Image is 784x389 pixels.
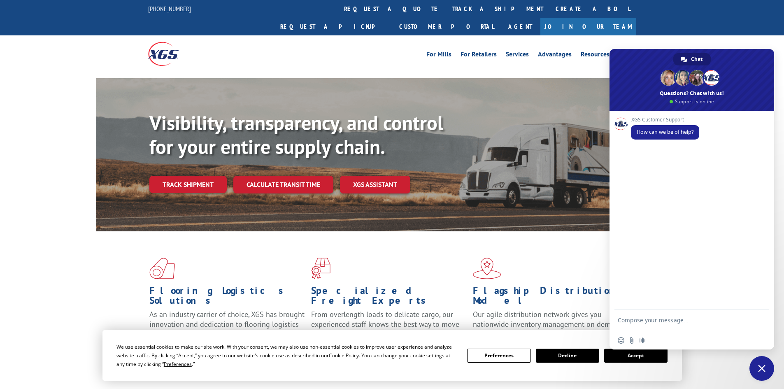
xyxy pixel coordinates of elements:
[473,258,501,279] img: xgs-icon-flagship-distribution-model-red
[149,176,227,193] a: Track shipment
[473,286,628,310] h1: Flagship Distribution Model
[148,5,191,13] a: [PHONE_NUMBER]
[506,51,529,60] a: Services
[637,128,693,135] span: How can we be of help?
[149,286,305,310] h1: Flooring Logistics Solutions
[618,317,748,331] textarea: Compose your message...
[311,286,467,310] h1: Specialized Freight Experts
[749,356,774,381] div: Close chat
[540,18,636,35] a: Join Our Team
[233,176,333,193] a: Calculate transit time
[393,18,500,35] a: Customer Portal
[691,53,703,65] span: Chat
[149,310,305,339] span: As an industry carrier of choice, XGS has brought innovation and dedication to flooring logistics...
[631,117,699,123] span: XGS Customer Support
[461,51,497,60] a: For Retailers
[628,337,635,344] span: Send a file
[102,330,682,381] div: Cookie Consent Prompt
[149,258,175,279] img: xgs-icon-total-supply-chain-intelligence-red
[538,51,572,60] a: Advantages
[581,51,610,60] a: Resources
[329,352,359,359] span: Cookie Policy
[311,310,467,346] p: From overlength loads to delicate cargo, our experienced staff knows the best way to move your fr...
[673,53,711,65] div: Chat
[604,349,668,363] button: Accept
[500,18,540,35] a: Agent
[639,337,646,344] span: Audio message
[467,349,530,363] button: Preferences
[473,310,624,329] span: Our agile distribution network gives you nationwide inventory management on demand.
[149,110,443,159] b: Visibility, transparency, and control for your entire supply chain.
[340,176,410,193] a: XGS ASSISTANT
[311,258,330,279] img: xgs-icon-focused-on-flooring-red
[116,342,457,368] div: We use essential cookies to make our site work. With your consent, we may also use non-essential ...
[618,337,624,344] span: Insert an emoji
[274,18,393,35] a: Request a pickup
[426,51,451,60] a: For Mills
[536,349,599,363] button: Decline
[164,361,192,368] span: Preferences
